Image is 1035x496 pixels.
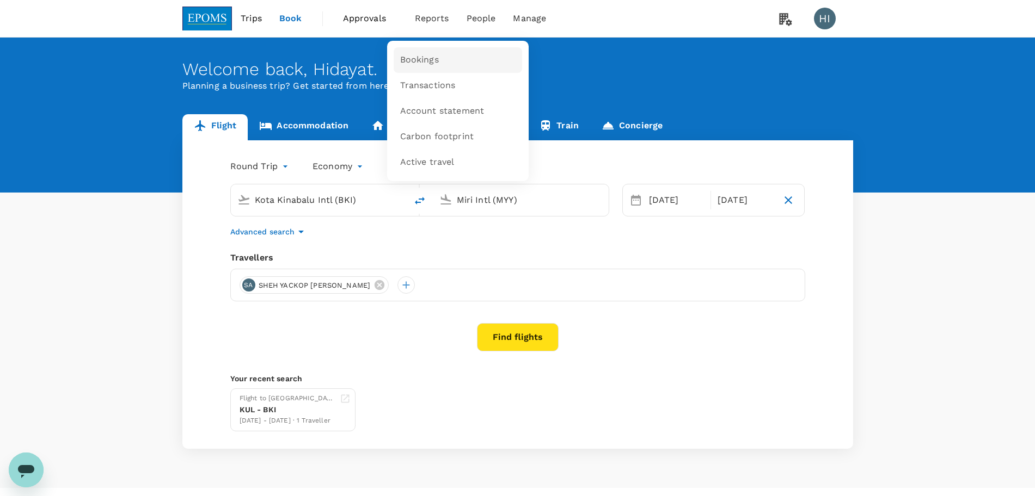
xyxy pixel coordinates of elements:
[230,373,805,384] p: Your recent search
[415,12,449,25] span: Reports
[814,8,836,29] div: HI
[394,124,522,150] a: Carbon footprint
[240,416,335,426] div: [DATE] - [DATE] · 1 Traveller
[513,12,546,25] span: Manage
[400,105,485,117] span: Account statement
[313,158,365,175] div: Economy
[601,199,603,201] button: Open
[240,404,335,416] div: KUL - BKI
[394,73,522,98] a: Transactions
[713,189,777,211] div: [DATE]
[240,276,389,294] div: SASHEH YACKOP [PERSON_NAME]
[400,131,474,143] span: Carbon footprint
[645,189,708,211] div: [DATE]
[255,191,384,208] input: Depart from
[457,191,586,208] input: Going to
[477,323,559,351] button: Find flights
[230,158,291,175] div: Round Trip
[252,280,377,291] span: SHEH YACKOP [PERSON_NAME]
[400,156,455,169] span: Active travel
[248,114,360,140] a: Accommodation
[241,12,262,25] span: Trips
[360,114,443,140] a: Long stay
[528,114,590,140] a: Train
[399,199,401,201] button: Open
[242,278,255,292] div: SA
[9,452,44,487] iframe: Button to launch messaging window
[394,98,522,124] a: Account statement
[240,393,335,404] div: Flight to [GEOGRAPHIC_DATA]
[230,225,308,238] button: Advanced search
[394,47,522,73] a: Bookings
[230,251,805,264] div: Travellers
[279,12,302,25] span: Book
[467,12,496,25] span: People
[400,54,439,66] span: Bookings
[182,59,853,79] div: Welcome back , Hidayat .
[400,79,456,92] span: Transactions
[407,188,433,214] button: delete
[182,7,232,30] img: EPOMS SDN BHD
[343,12,397,25] span: Approvals
[182,79,853,92] p: Planning a business trip? Get started from here.
[182,114,248,140] a: Flight
[590,114,674,140] a: Concierge
[230,226,295,237] p: Advanced search
[394,150,522,175] a: Active travel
